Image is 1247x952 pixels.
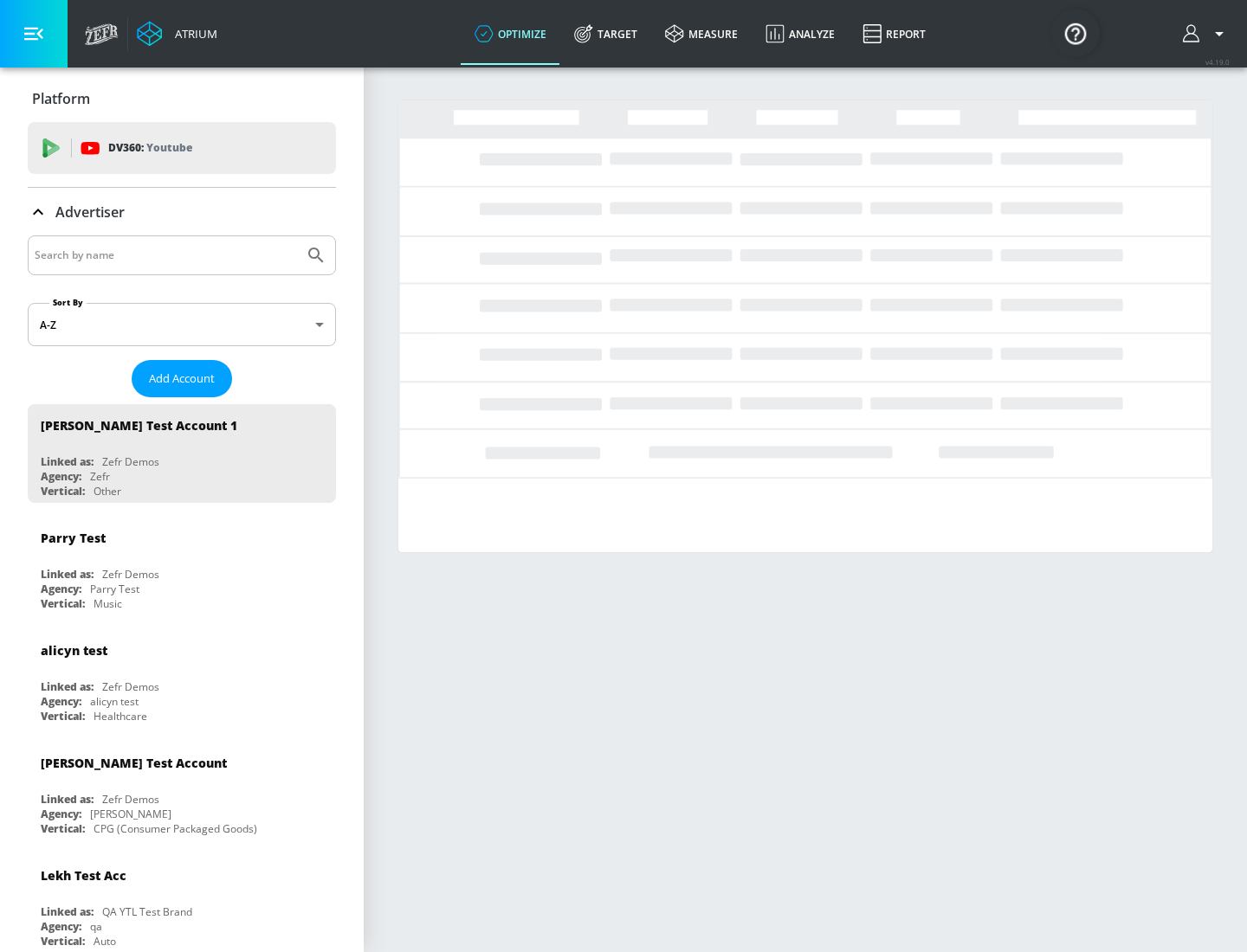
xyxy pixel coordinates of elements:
p: DV360: [108,138,192,158]
div: CPG (Consumer Packaged Goods) [94,821,257,836]
div: Zefr Demos [102,792,159,807]
div: [PERSON_NAME] Test Account 1 [41,417,237,434]
div: Vertical: [41,484,85,499]
a: optimize [461,3,560,65]
div: Parry TestLinked as:Zefr DemosAgency:Parry TestVertical:Music [28,517,336,615]
div: alicyn testLinked as:Zefr DemosAgency:alicyn testVertical:Healthcare [28,629,336,728]
div: qa [90,919,102,934]
div: Agency: [41,694,81,709]
div: Vertical: [41,821,85,836]
a: Analyze [752,3,849,65]
div: Platform [28,74,336,123]
button: Add Account [132,360,232,397]
div: A-Z [28,303,336,346]
a: Target [560,3,651,65]
div: Linked as: [41,904,94,919]
span: v 4.19.0 [1205,57,1230,67]
div: Zefr Demos [102,679,159,694]
div: [PERSON_NAME] Test Account 1Linked as:Zefr DemosAgency:ZefrVertical:Other [28,404,336,503]
div: Linked as: [41,454,94,469]
input: Search by name [35,244,297,267]
p: Youtube [146,138,192,157]
div: Zefr [90,469,110,484]
div: Zefr Demos [102,454,159,469]
div: Vertical: [41,934,85,949]
p: Platform [32,89,90,108]
div: Parry Test [41,530,106,546]
div: Zefr Demos [102,567,159,582]
a: measure [651,3,752,65]
a: Atrium [137,21,217,47]
div: Agency: [41,919,81,934]
div: Lekh Test Acc [41,867,126,884]
div: Music [94,596,122,611]
span: Add Account [149,369,215,389]
div: Advertiser [28,188,336,236]
div: alicyn test [90,694,139,709]
div: [PERSON_NAME] [90,807,171,821]
label: Sort By [49,297,87,308]
div: [PERSON_NAME] Test Account [41,755,227,771]
div: Agency: [41,469,81,484]
div: DV360: Youtube [28,122,336,174]
div: Auto [94,934,116,949]
div: Vertical: [41,709,85,724]
div: QA YTL Test Brand [102,904,192,919]
button: Open Resource Center [1051,9,1100,57]
div: Healthcare [94,709,147,724]
div: Linked as: [41,567,94,582]
div: Agency: [41,807,81,821]
div: Parry Test [90,582,139,596]
a: Report [849,3,940,65]
div: Atrium [168,26,217,42]
div: Linked as: [41,679,94,694]
div: [PERSON_NAME] Test AccountLinked as:Zefr DemosAgency:[PERSON_NAME]Vertical:CPG (Consumer Packaged... [28,742,336,840]
p: Advertiser [55,203,125,222]
div: Other [94,484,121,499]
div: alicyn test [41,642,107,659]
div: Agency: [41,582,81,596]
div: Vertical: [41,596,85,611]
div: Linked as: [41,792,94,807]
